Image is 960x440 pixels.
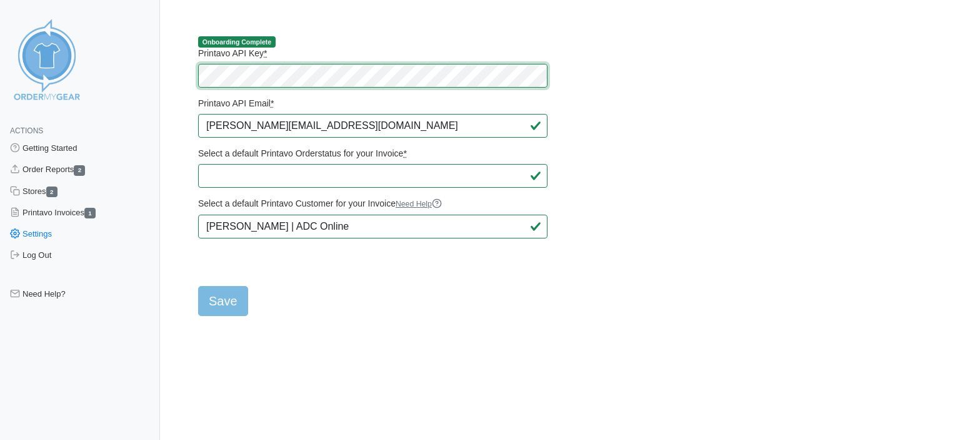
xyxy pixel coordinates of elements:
[10,126,43,135] span: Actions
[198,215,547,238] input: Type at least 4 characters
[271,98,274,108] abbr: required
[198,148,547,159] label: Select a default Printavo Orderstatus for your Invoice
[198,198,547,210] label: Select a default Printavo Customer for your Invoice
[403,148,406,158] abbr: required
[84,208,96,218] span: 1
[198,48,547,59] label: Printavo API Key
[46,187,57,197] span: 2
[396,200,442,208] a: Need Help
[74,165,85,176] span: 2
[198,286,248,316] input: Save
[264,48,267,58] abbr: required
[198,98,547,109] label: Printavo API Email
[198,36,276,48] span: Onboarding Complete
